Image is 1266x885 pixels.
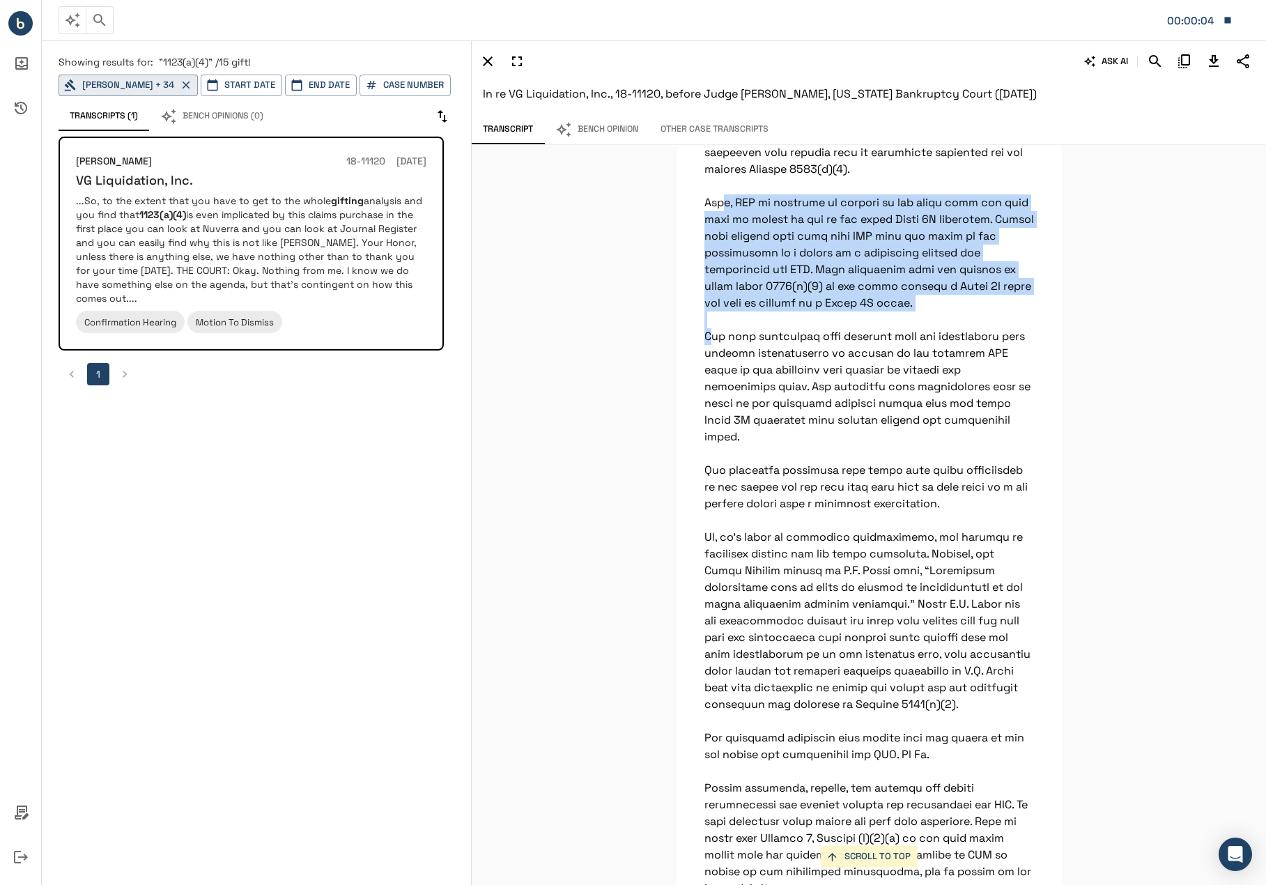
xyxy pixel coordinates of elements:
button: Case Number [360,75,451,96]
button: Search [1143,49,1167,73]
button: [PERSON_NAME] + 34 [59,75,198,96]
button: Transcripts (1) [59,102,149,131]
span: Showing results for: [59,56,153,68]
button: Copy Citation [1173,49,1196,73]
h6: [PERSON_NAME] [76,154,152,169]
nav: pagination navigation [59,363,444,385]
h6: 18-11120 [346,154,385,169]
button: Bench Opinions (0) [149,102,275,131]
button: ASK AI [1081,49,1132,73]
button: Download Transcript [1202,49,1226,73]
em: 1123(a)(4) [139,208,186,221]
p: ...So, to the extent that you have to get to the whole analysis and you find that is even implica... [76,194,426,305]
button: End Date [285,75,357,96]
span: "1123(a)(4)" /15 gift! [159,56,251,68]
button: Start Date [201,75,282,96]
button: page 1 [87,363,109,385]
button: Matter: 107261.0001 [1160,6,1240,35]
div: Matter: 107261.0001 [1167,12,1216,30]
button: Other Case Transcripts [649,115,780,144]
button: SCROLL TO TOP [821,846,918,868]
span: Confirmation Hearing [84,316,176,328]
span: In re VG Liquidation, Inc., 18-11120, before Judge [PERSON_NAME], [US_STATE] Bankruptcy Court ([D... [483,86,1037,101]
h6: [DATE] [396,154,426,169]
div: Open Intercom Messenger [1219,838,1252,871]
em: gifting [331,194,364,207]
button: Bench Opinion [544,115,649,144]
button: Transcript [472,115,544,144]
span: Motion To Dismiss [196,316,274,328]
h6: VG Liquidation, Inc. [76,172,193,188]
button: Share Transcript [1231,49,1255,73]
